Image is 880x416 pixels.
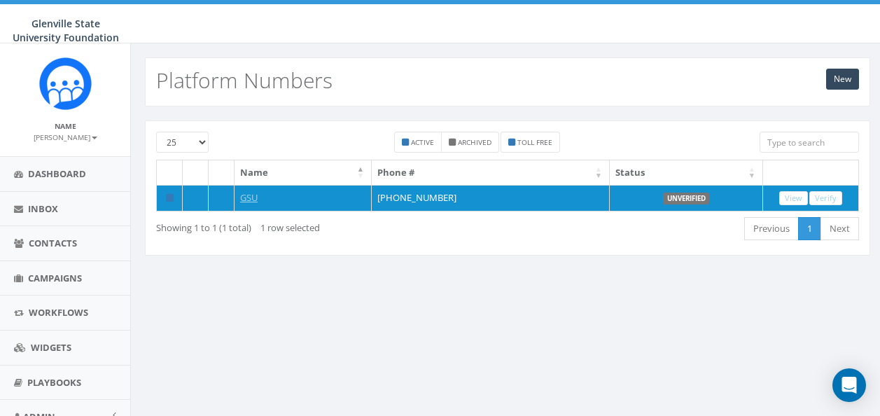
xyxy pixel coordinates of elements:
small: Archived [458,137,491,147]
a: New [826,69,859,90]
span: Inbox [28,202,58,215]
span: Workflows [29,306,88,319]
a: Next [820,217,859,240]
span: Contacts [29,237,77,249]
small: Name [55,121,76,131]
small: Active [411,137,434,147]
a: Verify [809,191,842,206]
a: 1 [798,217,821,240]
span: 1 row selected [260,221,320,234]
a: GSU [240,191,258,204]
th: Status: activate to sort column ascending [610,160,763,185]
span: Glenville State University Foundation [13,17,119,44]
small: [PERSON_NAME] [34,132,97,142]
span: Campaigns [28,272,82,284]
h2: Platform Numbers [156,69,333,92]
div: Showing 1 to 1 (1 total) [156,216,437,235]
td: [PHONE_NUMBER] [372,185,610,212]
span: Widgets [31,341,71,354]
input: Type to search [760,132,859,153]
small: Toll Free [517,137,552,147]
th: Name: activate to sort column descending [235,160,372,185]
img: Rally_Corp_Icon.png [39,57,92,110]
a: Previous [744,217,799,240]
th: Phone #: activate to sort column ascending [372,160,610,185]
a: [PERSON_NAME] [34,130,97,143]
div: Open Intercom Messenger [832,368,866,402]
label: Unverified [663,193,710,205]
span: Playbooks [27,376,81,389]
span: Dashboard [28,167,86,180]
a: View [779,191,808,206]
